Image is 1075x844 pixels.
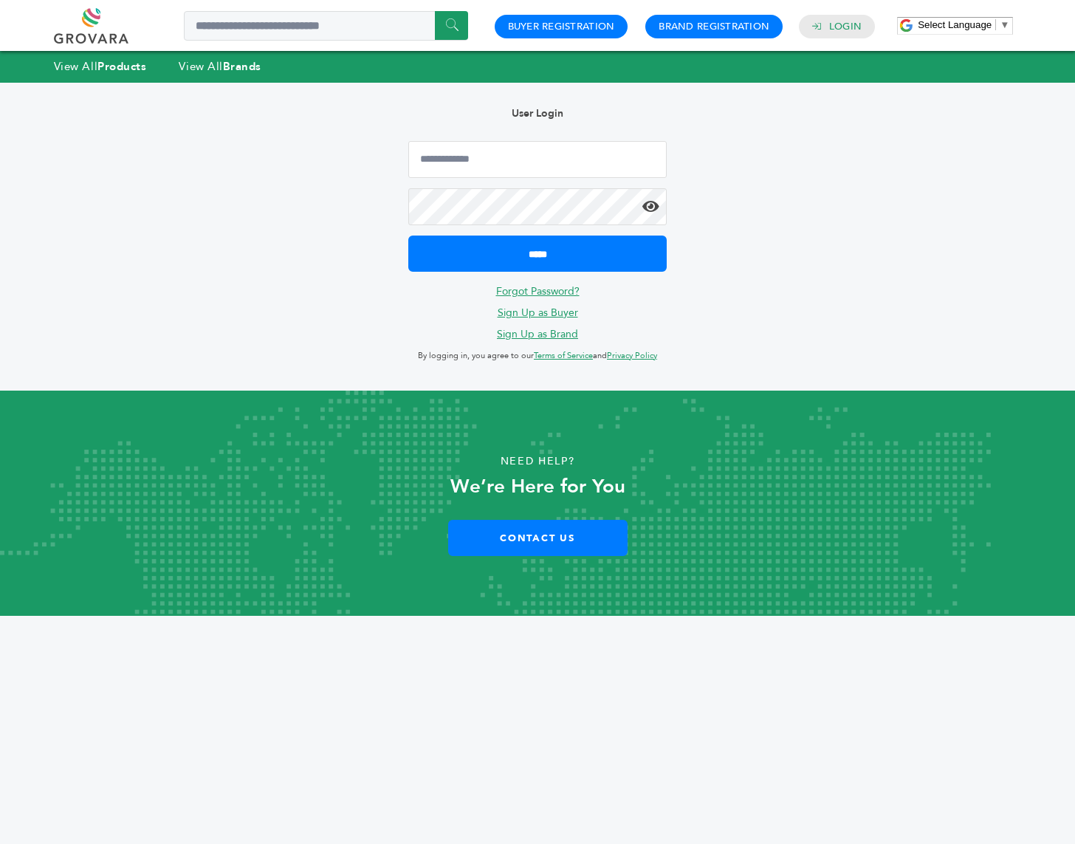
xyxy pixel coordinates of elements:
[607,350,657,361] a: Privacy Policy
[179,59,261,74] a: View AllBrands
[408,188,667,225] input: Password
[496,284,580,298] a: Forgot Password?
[54,59,147,74] a: View AllProducts
[450,473,625,500] strong: We’re Here for You
[54,450,1021,473] p: Need Help?
[829,20,862,33] a: Login
[184,11,468,41] input: Search a product or brand...
[512,106,563,120] b: User Login
[918,19,992,30] span: Select Language
[408,347,667,365] p: By logging in, you agree to our and
[97,59,146,74] strong: Products
[1000,19,1009,30] span: ▼
[408,141,667,178] input: Email Address
[497,327,578,341] a: Sign Up as Brand
[918,19,1009,30] a: Select Language​
[659,20,769,33] a: Brand Registration
[534,350,593,361] a: Terms of Service
[223,59,261,74] strong: Brands
[498,306,578,320] a: Sign Up as Buyer
[508,20,615,33] a: Buyer Registration
[995,19,996,30] span: ​
[448,520,628,556] a: Contact Us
